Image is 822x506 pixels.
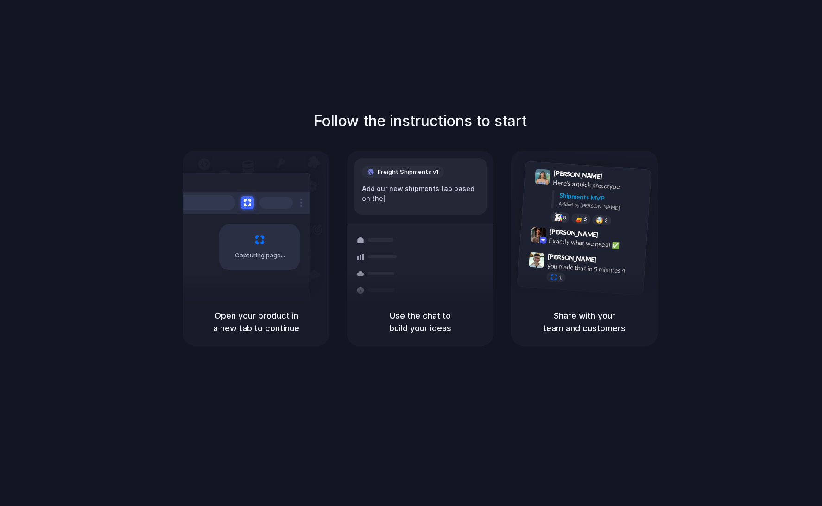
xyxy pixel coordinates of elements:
div: Shipments MVP [559,191,645,206]
span: | [383,195,386,202]
span: [PERSON_NAME] [549,226,598,240]
span: 5 [584,217,587,222]
span: 1 [559,275,562,280]
span: 9:47 AM [599,256,618,267]
h1: Follow the instructions to start [314,110,527,132]
div: Here's a quick prototype [553,178,645,193]
div: you made that in 5 minutes?! [547,261,639,276]
span: 9:42 AM [601,231,620,242]
div: Added by [PERSON_NAME] [558,200,644,213]
span: [PERSON_NAME] [553,168,602,181]
div: Add our new shipments tab based on the [362,184,479,204]
span: Freight Shipments v1 [378,167,438,177]
span: [PERSON_NAME] [548,251,597,265]
h5: Open your product in a new tab to continue [194,309,318,334]
span: 9:41 AM [605,173,624,184]
span: 8 [563,215,566,220]
div: 🤯 [596,217,604,224]
span: 3 [605,218,608,223]
span: Capturing page [235,251,286,260]
h5: Use the chat to build your ideas [358,309,482,334]
h5: Share with your team and customers [522,309,646,334]
div: Exactly what we need! ✅ [549,236,641,251]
